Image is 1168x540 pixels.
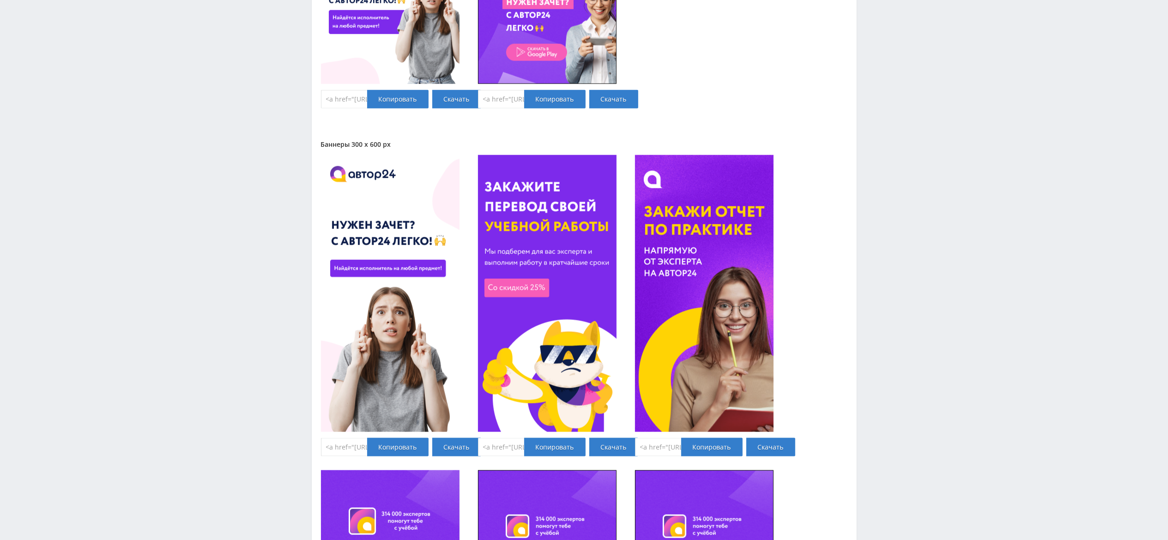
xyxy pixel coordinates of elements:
div: Копировать [367,90,429,108]
div: Копировать [524,90,586,108]
a: Скачать [589,438,638,456]
div: Копировать [681,438,743,456]
div: Баннеры 300 x 600 px [321,141,847,148]
div: Копировать [367,438,429,456]
a: Скачать [432,438,481,456]
a: Скачать [589,90,638,108]
a: Скачать [432,90,481,108]
a: Скачать [746,438,795,456]
div: Копировать [524,438,586,456]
